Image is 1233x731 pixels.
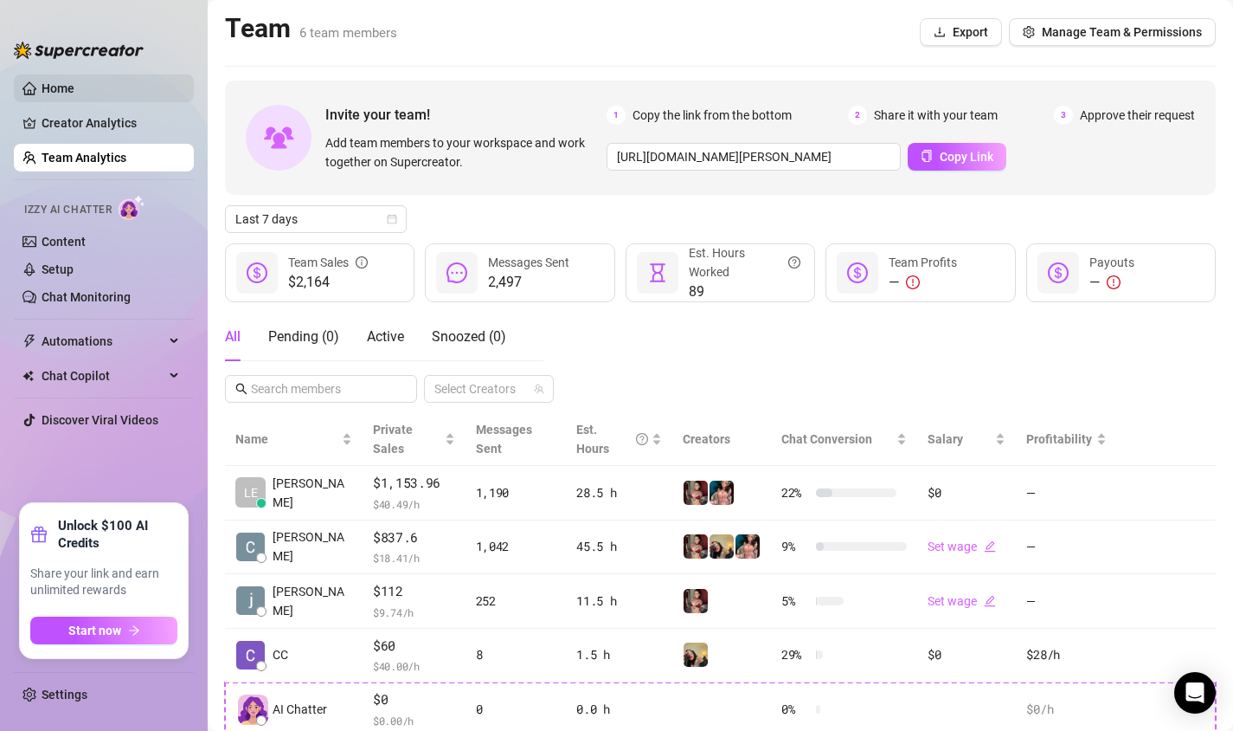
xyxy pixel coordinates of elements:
[373,581,455,602] span: $112
[273,474,352,512] span: [PERSON_NAME]
[446,262,467,283] span: message
[128,624,140,637] span: arrow-right
[889,272,957,293] div: —
[576,700,662,719] div: 0.0 h
[235,206,396,232] span: Last 7 days
[42,109,180,137] a: Creator Analytics
[984,540,996,553] span: edit
[476,592,556,611] div: 252
[920,18,1002,46] button: Export
[576,483,662,502] div: 28.5 h
[30,526,48,543] span: gift
[235,430,338,449] span: Name
[488,272,569,293] span: 2,497
[1042,25,1202,39] span: Manage Team & Permissions
[42,235,86,249] a: Content
[325,133,600,171] span: Add team members to your workspace and work together on Supercreator.
[684,534,708,559] img: Demi
[1026,700,1106,719] div: $0 /h
[1089,272,1134,293] div: —
[476,423,532,456] span: Messages Sent
[42,327,164,355] span: Automations
[781,645,809,664] span: 29 %
[476,700,556,719] div: 0
[373,657,455,675] span: $ 40.00 /h
[1023,26,1035,38] span: setting
[488,256,569,269] span: Messages Sent
[273,527,352,566] span: [PERSON_NAME]
[367,328,404,345] span: Active
[42,151,126,165] a: Team Analytics
[373,604,455,621] span: $ 9.74 /h
[788,243,800,281] span: question-circle
[373,495,455,513] span: $ 40.49 /h
[1026,645,1106,664] div: $28 /h
[244,483,258,502] span: LE
[636,420,648,458] span: question-circle
[432,328,506,345] span: Snoozed ( 0 )
[710,534,734,559] img: Mistress
[119,195,145,220] img: AI Chatter
[42,688,87,702] a: Settings
[647,262,668,283] span: hourglass
[373,636,455,657] span: $60
[373,689,455,710] span: $0
[735,534,760,559] img: PeggySue
[908,143,1006,171] button: Copy Link
[476,537,556,556] div: 1,042
[1009,18,1216,46] button: Manage Team & Permissions
[476,483,556,502] div: 1,190
[387,214,397,224] span: calendar
[1016,521,1116,575] td: —
[373,712,455,729] span: $ 0.00 /h
[247,262,267,283] span: dollar-circle
[42,262,74,276] a: Setup
[534,384,544,394] span: team
[576,645,662,664] div: 1.5 h
[251,379,393,398] input: Search members
[984,595,996,607] span: edit
[1089,256,1134,269] span: Payouts
[1016,466,1116,521] td: —
[928,483,1006,502] div: $0
[225,327,241,347] div: All
[1016,574,1116,629] td: —
[928,645,1006,664] div: $0
[576,420,648,458] div: Est. Hours
[325,104,607,126] span: Invite your team!
[68,624,121,637] span: Start now
[1107,275,1121,289] span: exclamation-circle
[268,327,339,347] div: Pending ( 0 )
[58,517,177,552] strong: Unlock $100 AI Credits
[928,594,996,608] a: Set wageedit
[1026,432,1092,446] span: Profitability
[235,383,247,395] span: search
[373,423,413,456] span: Private Sales
[1048,262,1069,283] span: dollar-circle
[781,432,872,446] span: Chat Conversion
[889,256,957,269] span: Team Profits
[22,370,34,382] img: Chat Copilot
[238,695,268,725] img: izzy-ai-chatter-avatar-DDCN_rTZ.svg
[356,253,368,272] span: info-circle
[30,566,177,599] span: Share your link and earn unlimited rewards
[781,537,809,556] span: 9 %
[689,243,800,281] div: Est. Hours Worked
[273,700,327,719] span: AI Chatter
[373,549,455,566] span: $ 18.41 /h
[42,362,164,390] span: Chat Copilot
[273,645,288,664] span: CC
[672,413,771,466] th: Creators
[14,42,144,59] img: logo-BBDzfeDw.svg
[22,334,36,348] span: thunderbolt
[576,537,662,556] div: 45.5 h
[781,483,809,502] span: 22 %
[928,540,996,553] a: Set wageedit
[928,432,963,446] span: Salary
[24,202,112,218] span: Izzy AI Chatter
[921,150,933,162] span: copy
[781,592,809,611] span: 5 %
[225,413,363,466] th: Name
[874,106,998,125] span: Share it with your team
[373,473,455,494] span: $1,153.96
